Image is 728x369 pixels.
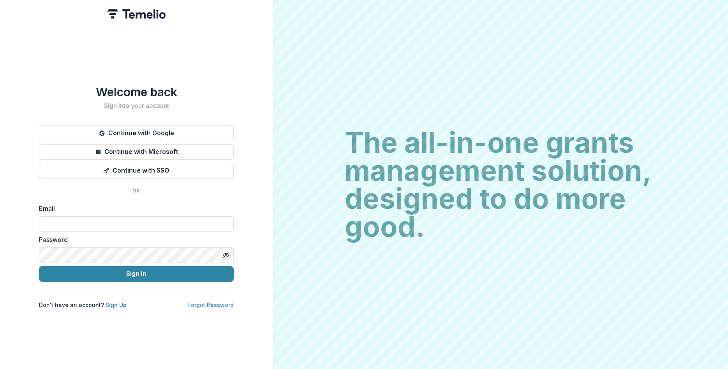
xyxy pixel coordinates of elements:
button: Sign In [39,266,234,282]
p: Don't have an account? [39,301,127,309]
h2: Sign into your account [39,102,234,109]
img: Temelio [107,9,166,19]
button: Continue with Microsoft [39,144,234,160]
a: Forgot Password [188,302,234,308]
h1: Welcome back [39,85,234,99]
button: Toggle password visibility [220,249,232,261]
button: Continue with Google [39,125,234,141]
label: Password [39,235,229,244]
button: Continue with SSO [39,163,234,178]
label: Email [39,204,229,213]
a: Sign Up [106,302,127,308]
